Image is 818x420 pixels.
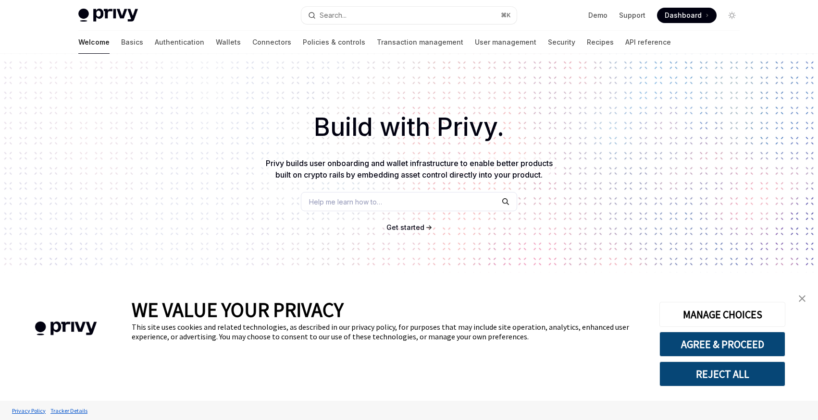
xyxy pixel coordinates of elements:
a: Welcome [78,31,110,54]
a: API reference [625,31,671,54]
a: Policies & controls [303,31,365,54]
span: Help me learn how to… [309,197,382,207]
a: Transaction management [377,31,463,54]
a: Basics [121,31,143,54]
a: Authentication [155,31,204,54]
button: AGREE & PROCEED [659,332,785,357]
a: Support [619,11,645,20]
a: Demo [588,11,607,20]
a: Recipes [587,31,614,54]
button: Open search [301,7,517,24]
a: close banner [793,289,812,308]
h1: Build with Privy. [15,108,803,146]
span: Privy builds user onboarding and wallet infrastructure to enable better products built on crypto ... [266,158,553,180]
img: company logo [14,308,117,349]
span: ⌘ K [501,12,511,19]
a: Security [548,31,575,54]
span: Get started [386,223,424,231]
img: light logo [78,9,138,22]
a: Tracker Details [48,402,90,419]
a: Get started [386,223,424,232]
div: This site uses cookies and related technologies, as described in our privacy policy, for purposes... [132,322,645,341]
button: Toggle dark mode [724,8,740,23]
button: MANAGE CHOICES [659,302,785,327]
span: WE VALUE YOUR PRIVACY [132,297,344,322]
button: REJECT ALL [659,361,785,386]
a: Privacy Policy [10,402,48,419]
div: Search... [320,10,347,21]
a: Wallets [216,31,241,54]
a: User management [475,31,536,54]
a: Connectors [252,31,291,54]
img: close banner [799,295,806,302]
span: Dashboard [665,11,702,20]
a: Dashboard [657,8,717,23]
